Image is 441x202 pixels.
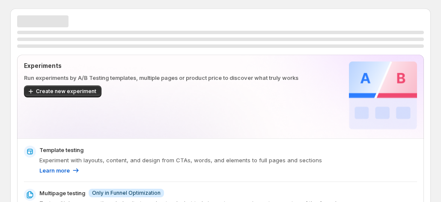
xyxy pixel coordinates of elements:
p: Template testing [39,146,83,154]
img: Experiments [349,61,417,129]
span: Only in Funnel Optimization [92,190,161,196]
p: Run experiments by A/B Testing templates, multiple pages or product price to discover what truly ... [24,73,346,82]
p: Experiments [24,61,346,70]
button: Create new experiment [24,85,101,97]
span: Create new experiment [36,88,96,95]
p: Experiment with layouts, content, and design from CTAs, words, and elements to full pages and sec... [39,156,417,164]
p: Multipage testing [39,189,85,197]
p: Learn more [39,166,70,175]
a: Learn more [39,166,80,175]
